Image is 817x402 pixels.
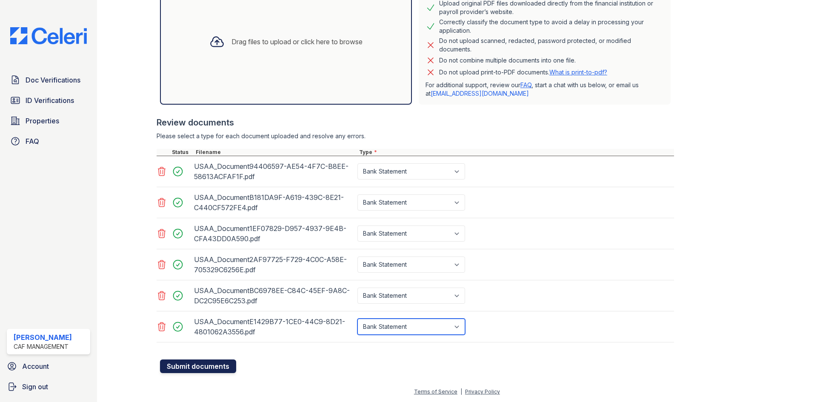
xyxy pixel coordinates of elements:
div: Status [170,149,194,156]
span: Account [22,361,49,371]
a: [EMAIL_ADDRESS][DOMAIN_NAME] [431,90,529,97]
a: What is print-to-pdf? [549,68,607,76]
div: Do not upload scanned, redacted, password protected, or modified documents. [439,37,664,54]
div: Review documents [157,117,674,128]
a: Account [3,358,94,375]
img: CE_Logo_Blue-a8612792a0a2168367f1c8372b55b34899dd931a85d93a1a3d3e32e68fde9ad4.png [3,27,94,44]
span: FAQ [26,136,39,146]
a: FAQ [520,81,531,88]
div: | [460,388,462,395]
a: Properties [7,112,90,129]
a: Privacy Policy [465,388,500,395]
div: USAA_DocumentBC6978EE-C84C-45EF-9A8C-DC2C95E6C253.pdf [194,284,354,308]
a: Terms of Service [414,388,457,395]
span: Doc Verifications [26,75,80,85]
span: ID Verifications [26,95,74,105]
button: Submit documents [160,359,236,373]
div: Do not combine multiple documents into one file. [439,55,576,66]
div: Filename [194,149,357,156]
p: For additional support, review our , start a chat with us below, or email us at [426,81,664,98]
div: USAA_Document94406597-AE54-4F7C-B8EE-58613ACFAF1F.pdf [194,160,354,183]
div: USAA_Document1EF07829-D957-4937-9E4B-CFA43DD0A590.pdf [194,222,354,245]
div: USAA_DocumentB181DA9F-A619-439C-8E21-C440CF572FE4.pdf [194,191,354,214]
span: Properties [26,116,59,126]
div: Type [357,149,674,156]
div: Please select a type for each document uploaded and resolve any errors. [157,132,674,140]
div: CAF Management [14,342,72,351]
div: USAA_Document2AF97725-F729-4C0C-A58E-705329C6256E.pdf [194,253,354,277]
span: Sign out [22,382,48,392]
div: Correctly classify the document type to avoid a delay in processing your application. [439,18,664,35]
div: [PERSON_NAME] [14,332,72,342]
p: Do not upload print-to-PDF documents. [439,68,607,77]
a: Sign out [3,378,94,395]
div: USAA_DocumentE1429B77-1CE0-44C9-8D21-4801062A3556.pdf [194,315,354,339]
a: ID Verifications [7,92,90,109]
div: Drag files to upload or click here to browse [231,37,363,47]
a: Doc Verifications [7,71,90,88]
a: FAQ [7,133,90,150]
